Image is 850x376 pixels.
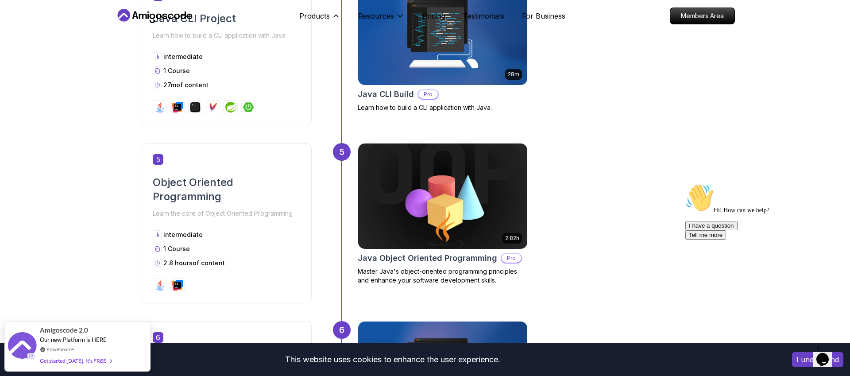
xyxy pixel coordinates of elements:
[358,11,405,28] button: Resources
[792,352,843,367] button: Accept cookies
[502,254,521,263] p: Pro
[172,280,183,291] img: intellij logo
[670,8,734,24] p: Members Area
[163,245,190,252] span: 1 Course
[8,332,37,361] img: provesource social proof notification image
[358,252,497,264] h2: Java Object Oriented Programming
[40,325,88,335] span: Amigoscode 2.0
[7,350,779,369] div: This website uses cookies to enhance the user experience.
[358,267,528,285] p: Master Java's object-oriented programming principles and enhance your software development skills.
[522,11,565,21] a: For Business
[299,11,330,21] p: Products
[333,321,351,339] div: 6
[463,11,504,21] a: Testimonials
[682,180,841,336] iframe: chat widget
[155,280,165,291] img: java logo
[4,50,44,59] button: Tell me more
[4,4,163,59] div: 👋Hi! How can we help?I have a questionTell me more
[40,336,107,343] span: Our new Platform is HERE
[46,345,74,353] a: ProveSource
[40,356,112,366] div: Get started [DATE]. It's FREE
[670,8,735,24] a: Members Area
[163,230,203,239] p: intermediate
[153,332,163,343] span: 6
[358,11,394,21] p: Resources
[163,259,225,267] p: 2.8 hours of content
[4,4,32,32] img: :wave:
[4,27,88,33] span: Hi! How can we help?
[422,11,445,21] a: Pricing
[4,41,56,50] button: I have a question
[813,341,841,367] iframe: chat widget
[505,235,519,242] p: 2.82h
[299,11,340,28] button: Products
